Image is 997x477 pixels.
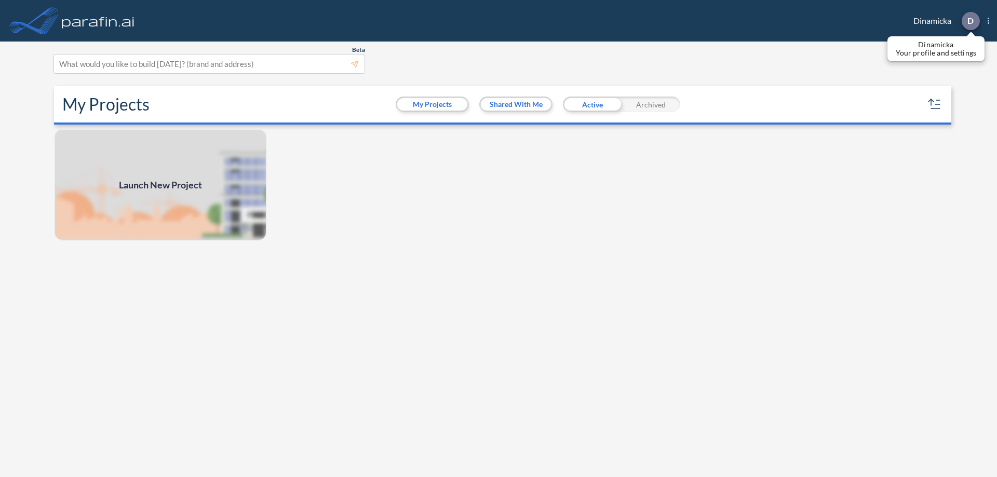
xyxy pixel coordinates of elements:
[967,16,974,25] p: D
[119,178,202,192] span: Launch New Project
[481,98,551,111] button: Shared With Me
[60,10,137,31] img: logo
[896,49,976,57] p: Your profile and settings
[622,97,680,112] div: Archived
[563,97,622,112] div: Active
[898,12,989,30] div: Dinamicka
[54,129,267,241] img: add
[54,129,267,241] a: Launch New Project
[926,96,943,113] button: sort
[352,46,365,54] span: Beta
[896,40,976,49] p: Dinamicka
[397,98,467,111] button: My Projects
[62,94,150,114] h2: My Projects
